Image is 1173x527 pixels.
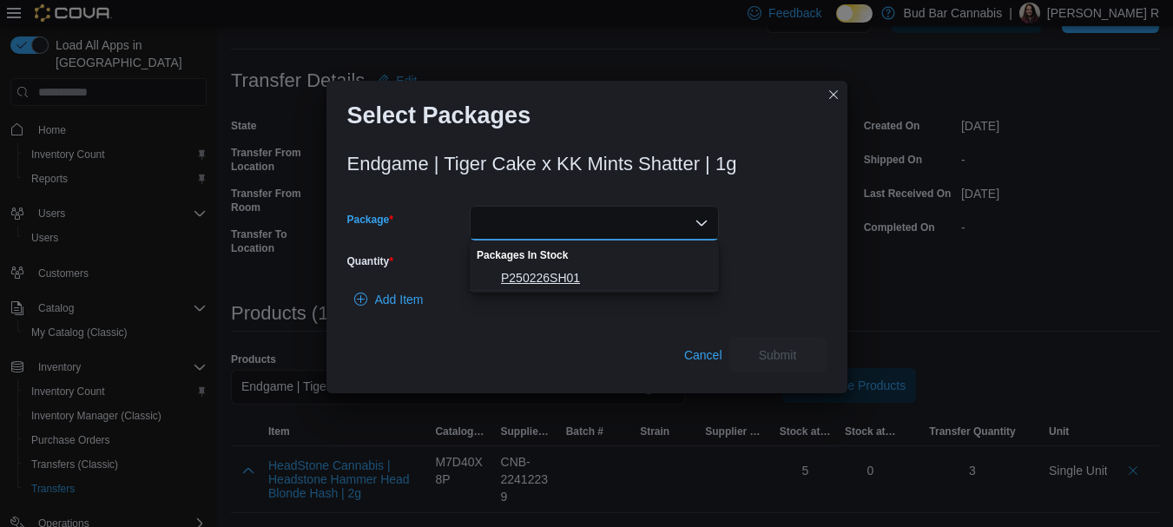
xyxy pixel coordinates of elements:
button: Add Item [347,282,431,317]
button: Closes this modal window [823,84,844,105]
button: P250226SH01 [470,266,719,291]
span: Cancel [684,346,722,364]
label: Package [347,213,393,227]
div: Packages In Stock [470,240,719,266]
h3: Endgame | Tiger Cake x KK Mints Shatter | 1g [347,154,737,175]
label: Quantity [347,254,393,268]
button: Close list of options [695,216,708,230]
button: Submit [729,338,827,372]
span: P250226SH01 [501,269,708,287]
div: Choose from the following options [470,240,719,291]
button: Cancel [677,338,729,372]
span: Submit [759,346,797,364]
h1: Select Packages [347,102,531,129]
span: Add Item [375,291,424,308]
